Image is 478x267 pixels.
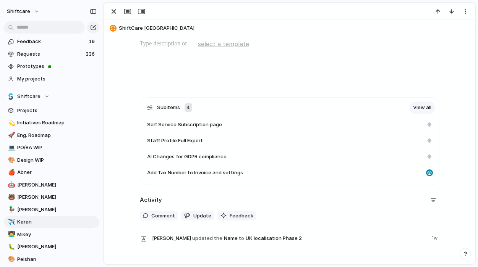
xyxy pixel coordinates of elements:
[8,168,13,177] div: 🍎
[8,243,13,251] div: 🐛
[17,156,97,164] span: Design WIP
[119,24,472,32] span: ShiftCare [GEOGRAPHIC_DATA]
[17,181,97,189] span: [PERSON_NAME]
[17,169,97,176] span: Abner
[4,130,99,141] a: 🚀Eng. Roadmap
[147,153,227,161] span: AI Changes for GDPR compliance
[147,169,243,177] span: Add Tax Number to Invoice and settings
[192,235,222,242] span: updated the
[17,107,97,114] span: Projects
[17,75,97,83] span: My projects
[17,243,97,251] span: [PERSON_NAME]
[7,181,15,189] button: 🤖
[8,205,13,214] div: 🦆
[89,38,96,45] span: 19
[8,156,13,164] div: 🎨
[17,256,97,263] span: Peishan
[193,212,211,220] span: Update
[7,231,15,238] button: 👨‍💻
[17,193,97,201] span: [PERSON_NAME]
[17,144,97,151] span: PO/BA WIP
[4,204,99,216] a: 🦆[PERSON_NAME]
[17,231,97,238] span: Mikey
[7,132,15,139] button: 🚀
[7,243,15,251] button: 🐛
[4,241,99,253] a: 🐛[PERSON_NAME]
[4,179,99,191] a: 🤖[PERSON_NAME]
[217,211,256,221] button: Feedback
[8,119,13,127] div: 💫
[4,154,99,166] a: 🎨Design WIP
[4,48,99,60] a: Requests336
[17,93,41,100] span: Shiftcare
[8,180,13,189] div: 🤖
[17,119,97,127] span: Initiatives Roadmap
[151,212,175,220] span: Comment
[86,50,96,58] span: 336
[8,230,13,239] div: 👨‍💻
[4,105,99,116] a: Projects
[4,229,99,240] a: 👨‍💻Mikey
[7,156,15,164] button: 🎨
[17,50,83,58] span: Requests
[7,256,15,263] button: 🎨
[8,143,13,152] div: 💻
[4,36,99,47] a: Feedback19
[4,61,99,72] a: Prototypes
[181,211,214,221] button: Update
[17,218,97,226] span: Karan
[140,211,178,221] button: Comment
[8,255,13,264] div: 🎨
[107,22,472,34] button: ShiftCare [GEOGRAPHIC_DATA]
[152,235,191,242] span: [PERSON_NAME]
[4,73,99,85] a: My projects
[4,216,99,228] a: ✈️Karan
[7,218,15,226] button: ✈️
[7,169,15,176] button: 🍎
[7,193,15,201] button: 🐻
[230,212,253,220] span: Feedback
[409,101,435,114] a: View all
[4,191,99,203] a: 🐻[PERSON_NAME]
[17,206,97,214] span: [PERSON_NAME]
[7,119,15,127] button: 💫
[198,39,249,48] span: select a template
[7,206,15,214] button: 🦆
[4,117,99,129] a: 💫Initiatives Roadmap
[17,132,97,139] span: Eng. Roadmap
[157,104,180,111] span: Subitems
[7,144,15,151] button: 💻
[432,233,439,242] span: 1w
[147,121,222,129] span: Self Service Subscription page
[147,137,203,145] span: Staff Profile Full Export
[8,218,13,227] div: ✈️
[4,142,99,153] a: 💻PO/BA WIP
[8,131,13,140] div: 🚀
[17,63,97,70] span: Prototypes
[4,91,99,102] button: Shiftcare
[140,196,162,204] h2: Activity
[7,8,30,15] span: shiftcare
[8,193,13,202] div: 🐻
[3,5,44,18] button: shiftcare
[4,254,99,265] a: 🎨Peishan
[4,167,99,178] a: 🍎Abner
[197,38,250,50] button: select a template
[185,103,192,112] div: 4
[239,235,244,242] span: to
[17,38,86,45] span: Feedback
[152,233,427,243] span: Name UK localisation Phase 2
